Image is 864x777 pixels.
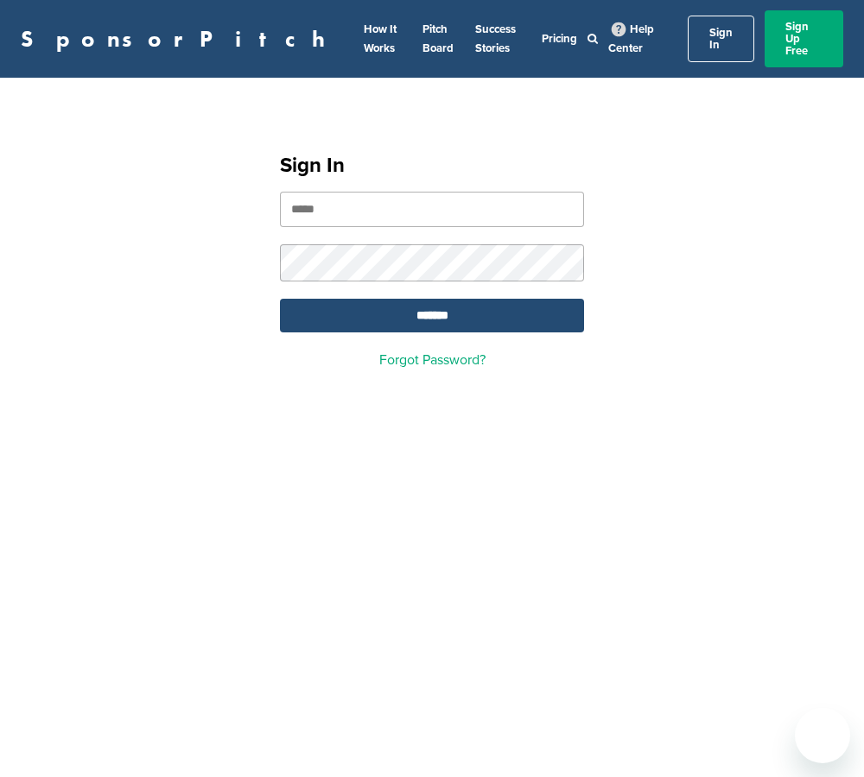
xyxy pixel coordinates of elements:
a: Pricing [542,32,577,46]
iframe: Button to launch messaging window [795,708,850,763]
a: Success Stories [475,22,516,55]
a: Sign In [688,16,754,62]
a: Sign Up Free [765,10,843,67]
a: SponsorPitch [21,28,336,50]
a: Pitch Board [422,22,454,55]
a: Forgot Password? [379,351,486,369]
a: Help Center [608,19,654,59]
h1: Sign In [280,150,584,181]
a: How It Works [364,22,397,55]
